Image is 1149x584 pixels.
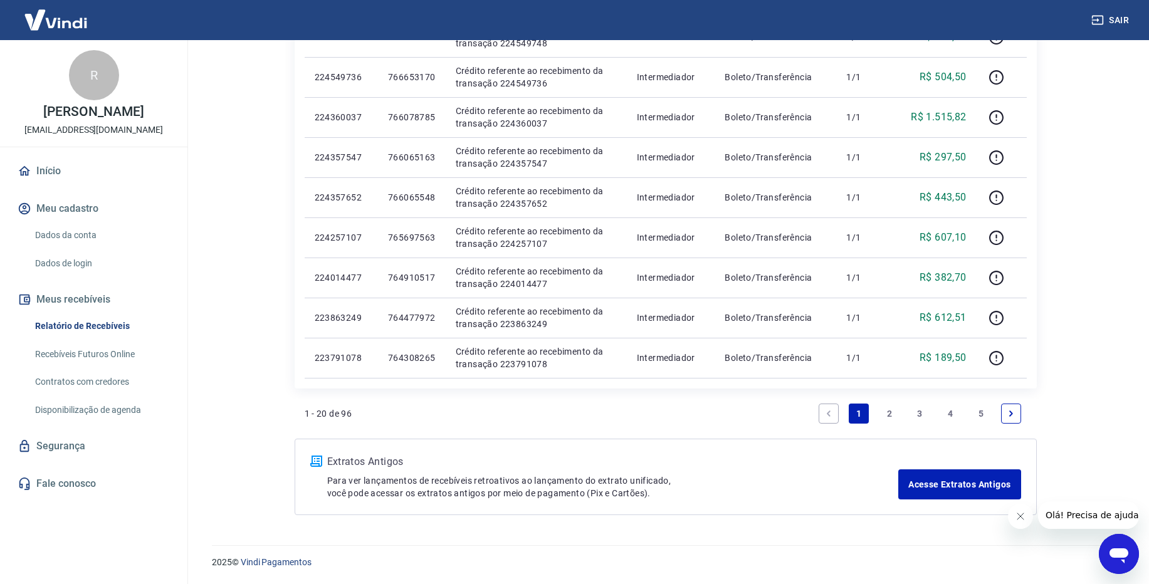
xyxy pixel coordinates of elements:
p: 1/1 [846,151,883,164]
p: Intermediador [637,191,705,204]
p: Crédito referente ao recebimento da transação 224360037 [456,105,617,130]
p: R$ 189,50 [920,350,967,365]
p: 1/1 [846,231,883,244]
p: Intermediador [637,271,705,284]
a: Acesse Extratos Antigos [898,469,1020,499]
p: Crédito referente ao recebimento da transação 224014477 [456,265,617,290]
p: Crédito referente ao recebimento da transação 224357547 [456,145,617,170]
p: Boleto/Transferência [725,231,826,244]
p: 224257107 [315,231,368,244]
p: 1/1 [846,311,883,324]
p: 2025 © [212,556,1119,569]
p: Crédito referente ao recebimento da transação 224357652 [456,185,617,210]
p: 764910517 [388,271,436,284]
p: 224014477 [315,271,368,284]
p: 1/1 [846,271,883,284]
p: Boleto/Transferência [725,352,826,364]
p: 766065163 [388,151,436,164]
a: Recebíveis Futuros Online [30,342,172,367]
a: Disponibilização de agenda [30,397,172,423]
p: Intermediador [637,151,705,164]
a: Dados da conta [30,222,172,248]
p: 224357652 [315,191,368,204]
button: Meu cadastro [15,195,172,222]
p: R$ 607,10 [920,230,967,245]
a: Fale conosco [15,470,172,498]
p: 223863249 [315,311,368,324]
p: Crédito referente ao recebimento da transação 224549736 [456,65,617,90]
p: Intermediador [637,111,705,123]
p: Intermediador [637,352,705,364]
img: Vindi [15,1,97,39]
p: 764477972 [388,311,436,324]
a: Segurança [15,432,172,460]
p: Intermediador [637,231,705,244]
p: Boleto/Transferência [725,151,826,164]
p: Extratos Antigos [327,454,899,469]
p: 1/1 [846,191,883,204]
p: 1 - 20 de 96 [305,407,352,420]
p: [PERSON_NAME] [43,105,144,118]
a: Vindi Pagamentos [241,557,312,567]
a: Relatório de Recebíveis [30,313,172,339]
div: R [69,50,119,100]
p: Boleto/Transferência [725,111,826,123]
span: Olá! Precisa de ajuda? [8,9,105,19]
p: Crédito referente ao recebimento da transação 224257107 [456,225,617,250]
a: Page 2 [879,404,900,424]
p: 766065548 [388,191,436,204]
iframe: Fechar mensagem [1008,504,1033,529]
p: Boleto/Transferência [725,271,826,284]
p: R$ 504,50 [920,70,967,85]
p: Crédito referente ao recebimento da transação 223791078 [456,345,617,370]
a: Page 1 is your current page [849,404,869,424]
p: Boleto/Transferência [725,191,826,204]
p: R$ 612,51 [920,310,967,325]
p: Boleto/Transferência [725,71,826,83]
button: Meus recebíveis [15,286,172,313]
p: Intermediador [637,311,705,324]
button: Sair [1089,9,1134,32]
img: ícone [310,456,322,467]
a: Dados de login [30,251,172,276]
p: Intermediador [637,71,705,83]
a: Next page [1001,404,1021,424]
a: Page 4 [940,404,960,424]
p: 224357547 [315,151,368,164]
p: 766078785 [388,111,436,123]
iframe: Botão para abrir a janela de mensagens [1099,534,1139,574]
a: Previous page [819,404,839,424]
a: Page 3 [910,404,930,424]
p: 224360037 [315,111,368,123]
p: R$ 443,50 [920,190,967,205]
p: Crédito referente ao recebimento da transação 223863249 [456,305,617,330]
p: Para ver lançamentos de recebíveis retroativos ao lançamento do extrato unificado, você pode aces... [327,474,899,499]
p: R$ 1.515,82 [911,110,966,125]
p: [EMAIL_ADDRESS][DOMAIN_NAME] [24,123,163,137]
p: 764308265 [388,352,436,364]
a: Contratos com credores [30,369,172,395]
p: 765697563 [388,231,436,244]
p: Boleto/Transferência [725,311,826,324]
p: 223791078 [315,352,368,364]
p: 1/1 [846,111,883,123]
p: 1/1 [846,352,883,364]
ul: Pagination [814,399,1027,429]
p: 224549736 [315,71,368,83]
p: 766653170 [388,71,436,83]
p: R$ 297,50 [920,150,967,165]
p: R$ 382,70 [920,270,967,285]
p: 1/1 [846,71,883,83]
iframe: Mensagem da empresa [1038,501,1139,529]
a: Page 5 [971,404,991,424]
a: Início [15,157,172,185]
